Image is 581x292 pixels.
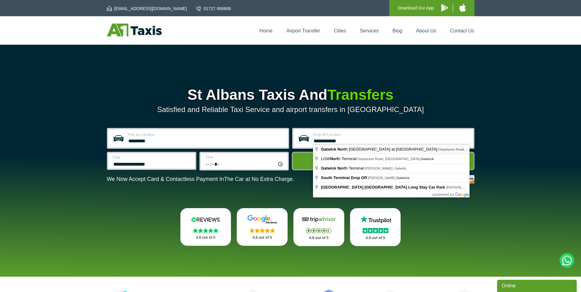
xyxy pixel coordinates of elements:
span: h [GEOGRAPHIC_DATA] at [GEOGRAPHIC_DATA] [321,147,438,152]
a: [EMAIL_ADDRESS][DOMAIN_NAME] [107,6,187,12]
img: Tripadvisor [300,215,337,224]
a: Services [360,28,379,33]
img: Google [244,215,281,224]
span: [PERSON_NAME], [368,176,409,180]
img: A1 Taxis St Albans LTD [107,24,162,36]
p: 4.8 out of 5 [243,234,281,241]
img: Stars [363,228,388,233]
img: Stars [306,228,331,233]
a: Google Stars 4.8 out of 5 [237,208,288,246]
button: Get Quote [292,152,474,170]
p: Download Our App [398,4,434,12]
label: Time [205,155,284,159]
a: About Us [416,28,436,33]
span: South Terminal Drop Off [321,175,367,180]
span: Gatwick [421,157,434,161]
img: Stars [193,228,218,233]
img: A1 Taxis Android App [441,4,448,12]
img: A1 Taxis iPhone App [459,4,466,12]
a: 01727 866666 [196,6,231,12]
a: Home [259,28,273,33]
label: Pick-up Location [128,133,284,137]
span: The Car at No Extra Charge. [224,176,294,182]
span: Gatwick Nort [321,147,345,152]
a: Tripadvisor Stars 4.8 out of 5 [293,208,344,246]
span: [PERSON_NAME], Gatwick [365,167,406,170]
p: 4.8 out of 5 [300,234,338,242]
a: Contact Us [450,28,474,33]
img: Trustpilot [357,215,394,224]
img: Stars [250,228,275,233]
a: Airport Transfer [286,28,320,33]
span: [GEOGRAPHIC_DATA] [GEOGRAPHIC_DATA] Long Stay Car Park [321,185,445,189]
span: h Terminal [321,166,365,170]
label: Drop-off Location [313,133,470,137]
a: Cities [334,28,346,33]
span: Departures Road, [GEOGRAPHIC_DATA], [357,157,434,161]
iframe: chat widget [497,279,578,292]
span: Nort [330,156,338,161]
span: Departures Road, [GEOGRAPHIC_DATA], [GEOGRAPHIC_DATA] [438,148,538,151]
span: Gatwick [397,176,409,180]
p: 4.8 out of 5 [357,234,394,242]
span: Transfers [327,87,394,103]
a: Trustpilot Stars 4.8 out of 5 [350,208,401,246]
p: Satisfied and Reliable Taxi Service and airport transfers in [GEOGRAPHIC_DATA] [107,105,474,114]
p: 4.8 out of 5 [187,234,224,241]
span: LGW h Terminal [321,156,357,161]
a: Reviews.io Stars 4.8 out of 5 [180,208,231,246]
img: Reviews.io [187,215,224,224]
label: Date [113,155,191,159]
p: We Now Accept Card & Contactless Payment In [107,176,294,182]
a: Blog [392,28,402,33]
span: Gatwick Nort [321,166,345,170]
h1: St Albans Taxis And [107,88,474,102]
